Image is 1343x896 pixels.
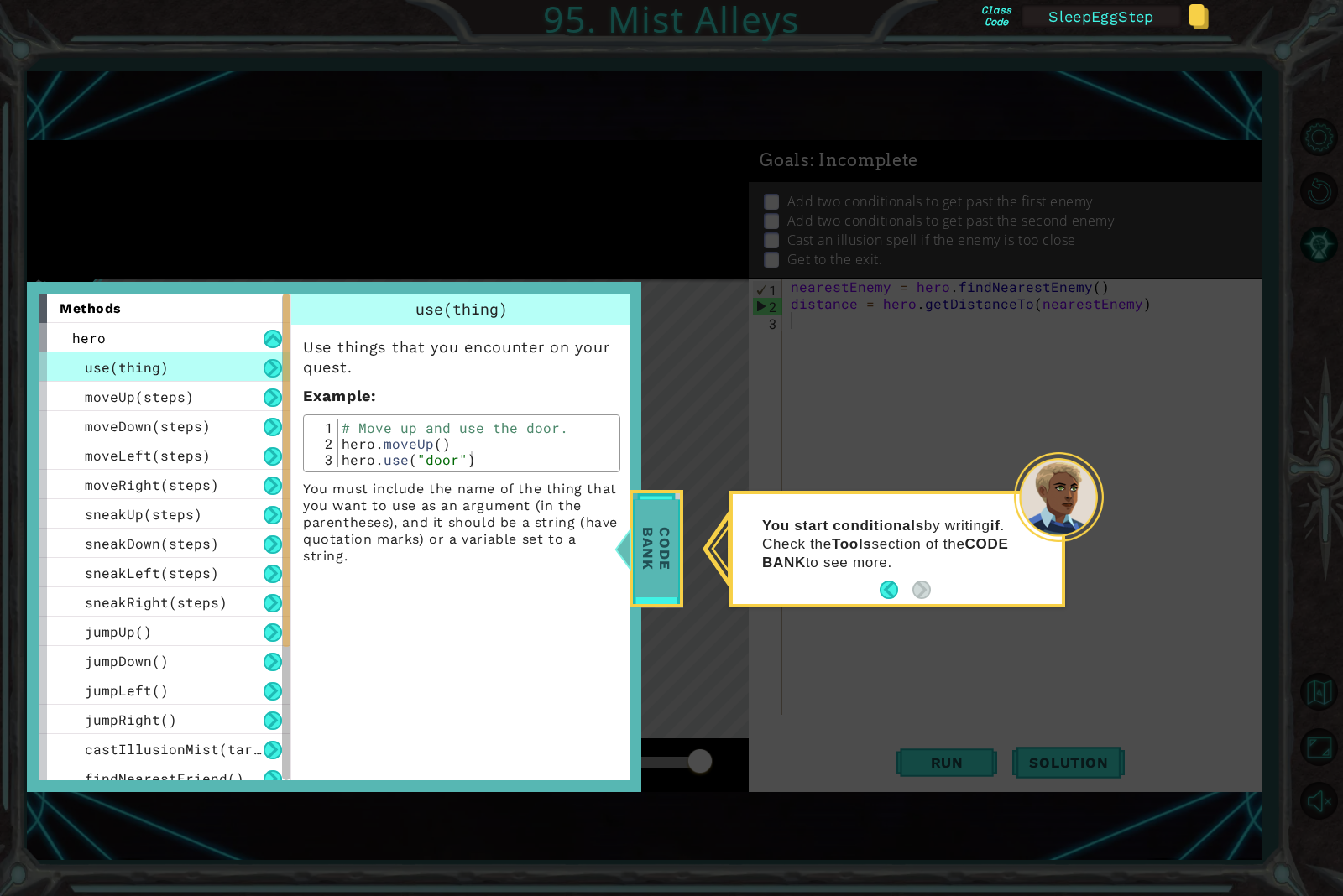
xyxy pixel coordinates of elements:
[60,300,122,316] span: methods
[880,581,912,599] button: Back
[85,593,227,611] span: sneakRight(steps)
[85,711,177,728] span: jumpRight()
[308,435,338,451] div: 2
[85,446,211,464] span: moveLeft(steps)
[832,536,872,552] strong: Tools
[72,329,106,346] span: hero
[85,623,152,640] span: jumpUp()
[85,652,169,669] span: jumpDown()
[303,387,371,404] span: Example
[85,358,169,376] span: use(thing)
[990,517,1001,533] strong: if
[303,387,376,404] strong: :
[39,294,290,323] div: methods
[762,516,1013,571] p: by writing . Check the section of the to see more.
[85,534,219,552] span: sneakDown(steps)
[85,417,211,435] span: moveDown(steps)
[912,581,931,599] button: Next
[291,294,632,325] div: use(thing)
[762,517,924,533] strong: You start conditionals
[762,536,1009,570] strong: CODE BANK
[1189,4,1209,29] img: Copy class code
[85,564,219,581] span: sneakLeft(steps)
[85,505,202,523] span: sneakUp(steps)
[308,451,338,467] div: 3
[85,681,169,699] span: jumpLeft()
[303,337,620,378] p: Use things that you encounter on your quest.
[85,769,244,787] span: findNearestFriend()
[308,419,338,435] div: 1
[303,481,620,565] p: You must include the name of the thing that you want to use as an argument (in the parentheses), ...
[85,740,286,758] span: castIllusionMist(target)
[635,500,678,596] span: Code Bank
[85,476,219,493] span: moveRight(steps)
[85,388,194,405] span: moveUp(steps)
[979,4,1014,28] label: Class Code
[415,299,508,319] span: use(thing)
